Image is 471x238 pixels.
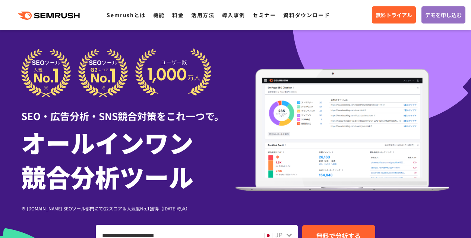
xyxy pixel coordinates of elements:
h1: オールインワン 競合分析ツール [21,125,235,194]
a: セミナー [253,11,276,19]
a: 資料ダウンロード [283,11,330,19]
a: 導入事例 [222,11,245,19]
a: Semrushとは [107,11,145,19]
a: 無料トライアル [372,6,416,24]
div: ※ [DOMAIN_NAME] SEOツール部門にてG2スコア＆人気度No.1獲得（[DATE]時点） [21,205,235,212]
a: 機能 [153,11,165,19]
div: SEO・広告分析・SNS競合対策をこれ一つで。 [21,97,235,123]
span: デモを申し込む [425,11,462,19]
a: 活用方法 [191,11,214,19]
span: 無料トライアル [376,11,412,19]
a: 料金 [172,11,184,19]
a: デモを申し込む [421,6,465,24]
